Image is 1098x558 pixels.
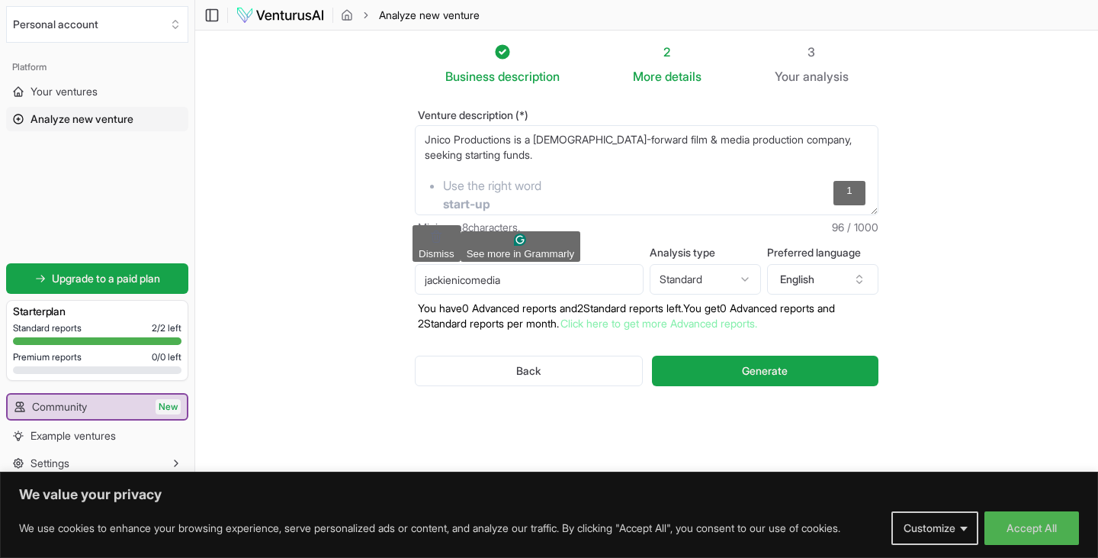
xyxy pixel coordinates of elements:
div: Platform [6,55,188,79]
img: logo [236,6,325,24]
span: Your [775,67,800,85]
span: Community [32,399,87,414]
span: details [665,69,701,84]
a: Upgrade to a paid plan [6,263,188,294]
label: Preferred language [767,247,878,258]
span: Premium reports [13,351,82,363]
button: Customize [891,511,978,545]
span: Analyze new venture [379,8,480,23]
a: Click here to get more Advanced reports. [560,317,757,330]
a: Analyze new venture [6,107,188,131]
span: description [498,69,560,84]
span: Analyze new venture [30,111,133,127]
a: CommunityNew [8,395,187,419]
button: Select an organization [6,6,188,43]
label: Analysis type [650,247,761,258]
span: 0 / 0 left [152,351,181,363]
button: Generate [652,356,878,386]
button: Back [415,356,643,386]
button: English [767,264,878,295]
input: Optional venture name [415,264,644,295]
span: 96 / 1000 [832,220,878,235]
span: More [633,67,662,85]
span: Upgrade to a paid plan [52,271,160,286]
p: We value your privacy [19,485,1079,504]
span: New [156,399,181,414]
a: Example ventures [6,424,188,448]
button: Accept All [984,511,1079,545]
span: Your ventures [30,84,98,99]
p: You have 0 Advanced reports and 2 Standard reports left. Y ou get 0 Advanced reports and 2 Standa... [415,301,878,331]
textarea: To enrich screen reader interactions, please activate Accessibility in Grammarly extension settings [415,125,878,215]
a: Your ventures [6,79,188,104]
div: 2 [633,43,701,61]
label: Venture description (*) [415,110,878,121]
nav: breadcrumb [341,8,480,23]
span: Settings [30,456,69,471]
div: 3 [775,43,849,61]
span: analysis [803,69,849,84]
span: Generate [742,363,788,379]
span: Standard reports [13,322,82,334]
h3: Starter plan [13,304,181,319]
span: Example ventures [30,428,116,443]
span: 2 / 2 left [152,322,181,334]
span: Business [445,67,495,85]
p: We use cookies to enhance your browsing experience, serve personalized ads or content, and analyz... [19,519,840,537]
button: Settings [6,451,188,476]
